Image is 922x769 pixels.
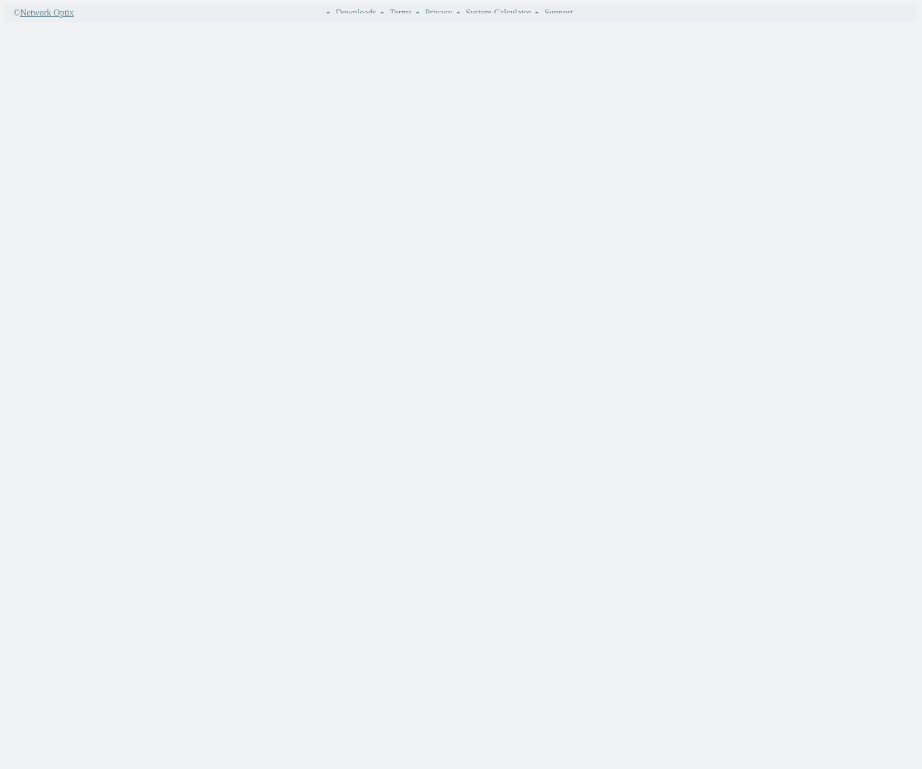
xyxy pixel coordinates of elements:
a: System Calculator [466,8,532,17]
a: Support [545,8,573,17]
a: Privacy [425,8,453,17]
a: Terms [390,8,412,17]
span: Network Optix [20,8,73,17]
a: Downloads [336,8,376,17]
a: ©Network Optix [13,8,74,18]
